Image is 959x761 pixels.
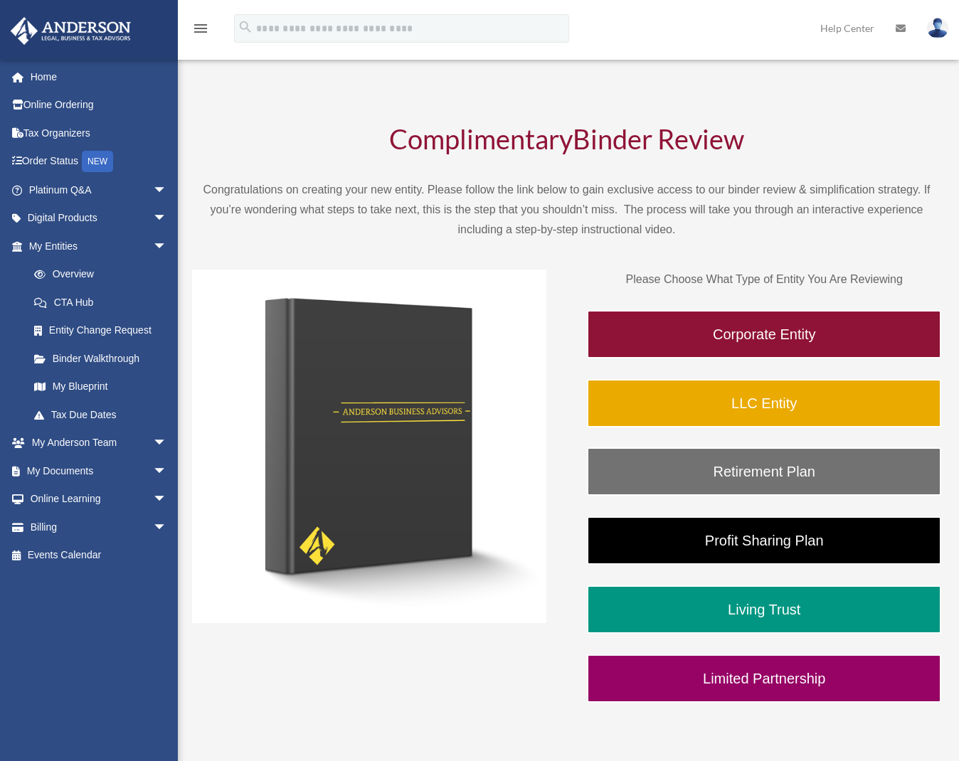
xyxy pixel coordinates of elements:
a: Retirement Plan [587,447,941,496]
a: Order StatusNEW [10,147,189,176]
span: arrow_drop_down [153,485,181,514]
img: User Pic [927,18,948,38]
a: Entity Change Request [20,316,189,345]
span: arrow_drop_down [153,513,181,542]
a: Events Calendar [10,541,189,570]
a: Billingarrow_drop_down [10,513,189,541]
span: arrow_drop_down [153,204,181,233]
a: Living Trust [587,585,941,634]
a: Online Ordering [10,91,189,119]
a: My Blueprint [20,373,189,401]
a: Platinum Q&Aarrow_drop_down [10,176,189,204]
a: My Entitiesarrow_drop_down [10,232,189,260]
span: Complimentary [389,122,573,155]
a: Overview [20,260,189,289]
span: arrow_drop_down [153,232,181,261]
a: Binder Walkthrough [20,344,181,373]
i: menu [192,20,209,37]
p: Congratulations on creating your new entity. Please follow the link below to gain exclusive acces... [192,180,941,240]
a: Online Learningarrow_drop_down [10,485,189,513]
span: arrow_drop_down [153,457,181,486]
a: Corporate Entity [587,310,941,358]
a: Digital Productsarrow_drop_down [10,204,189,233]
a: Tax Organizers [10,119,189,147]
div: NEW [82,151,113,172]
i: search [238,19,253,35]
a: My Anderson Teamarrow_drop_down [10,429,189,457]
a: Limited Partnership [587,654,941,703]
img: Anderson Advisors Platinum Portal [6,17,135,45]
a: My Documentsarrow_drop_down [10,457,189,485]
a: LLC Entity [587,379,941,427]
a: Tax Due Dates [20,400,189,429]
a: CTA Hub [20,288,189,316]
span: Binder Review [573,122,744,155]
a: Profit Sharing Plan [587,516,941,565]
span: arrow_drop_down [153,176,181,205]
a: menu [192,25,209,37]
p: Please Choose What Type of Entity You Are Reviewing [587,270,941,289]
a: Home [10,63,189,91]
span: arrow_drop_down [153,429,181,458]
